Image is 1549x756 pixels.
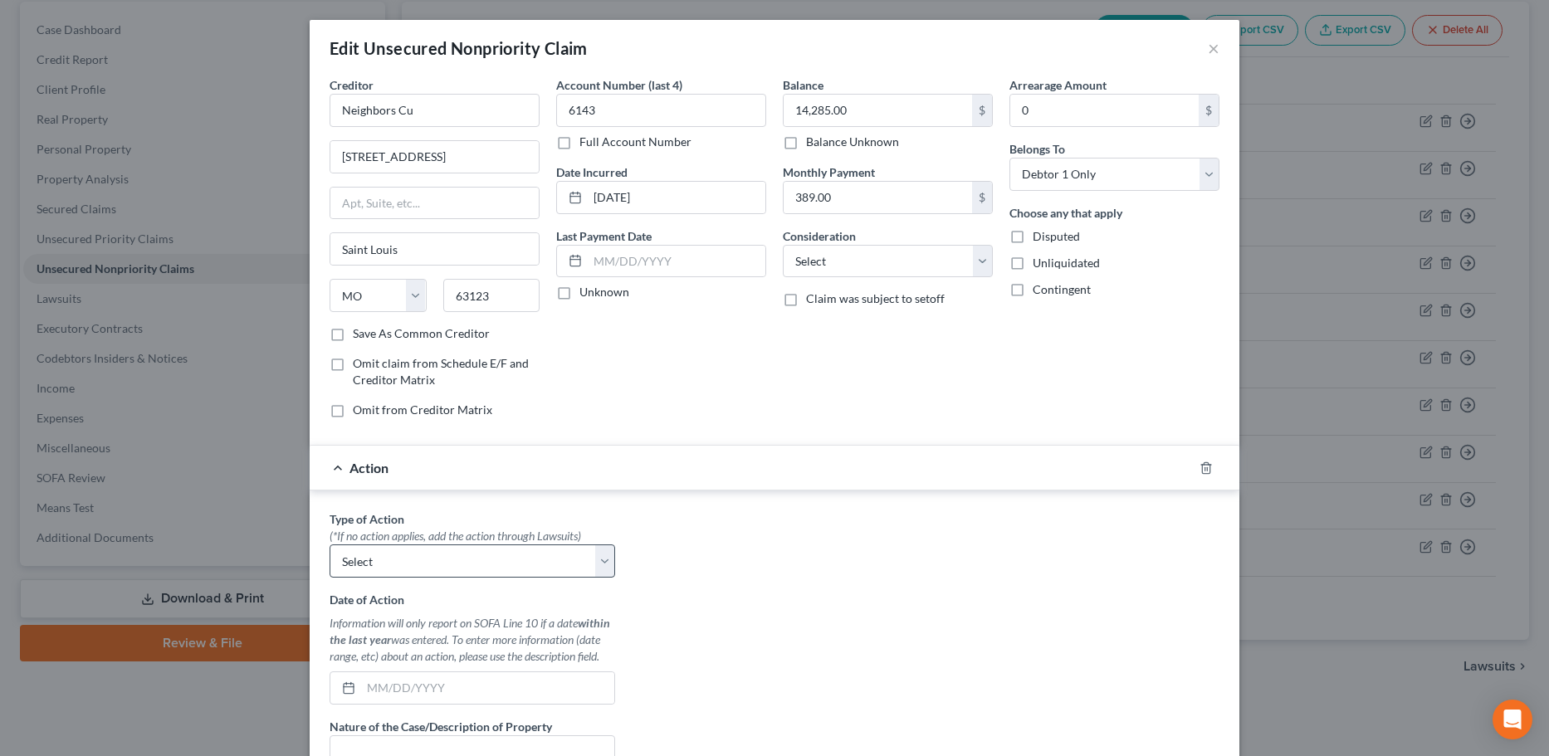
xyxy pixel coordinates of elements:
input: Apt, Suite, etc... [330,188,539,219]
div: (*If no action applies, add the action through Lawsuits) [330,528,615,544]
label: Last Payment Date [556,227,652,245]
input: Enter address... [330,141,539,173]
input: MM/DD/YYYY [361,672,614,704]
input: 0.00 [784,95,972,126]
div: $ [972,95,992,126]
div: $ [972,182,992,213]
input: Enter zip... [443,279,540,312]
label: Consideration [783,227,856,245]
label: Monthly Payment [783,163,875,181]
input: XXXX [556,94,766,127]
div: Information will only report on SOFA Line 10 if a date was entered. To enter more information (da... [330,615,615,665]
label: Balance [783,76,823,94]
span: Omit from Creditor Matrix [353,402,492,417]
span: Disputed [1033,229,1080,243]
label: Full Account Number [579,134,691,150]
label: Arrearage Amount [1009,76,1107,94]
span: Belongs To [1009,142,1065,156]
label: Nature of the Case/Description of Property [330,718,552,735]
input: Search creditor by name... [330,94,540,127]
input: MM/DD/YYYY [588,182,765,213]
div: Open Intercom Messenger [1493,700,1532,739]
input: 0.00 [1010,95,1199,126]
input: MM/DD/YYYY [588,246,765,277]
span: Unliquidated [1033,256,1100,270]
label: Unknown [579,284,629,300]
label: Save As Common Creditor [353,325,490,342]
button: × [1208,38,1219,58]
div: Edit Unsecured Nonpriority Claim [330,37,588,60]
span: Omit claim from Schedule E/F and Creditor Matrix [353,356,529,387]
input: 0.00 [784,182,972,213]
label: Choose any that apply [1009,204,1122,222]
input: Enter city... [330,233,539,265]
label: Account Number (last 4) [556,76,682,94]
span: Contingent [1033,282,1091,296]
span: Creditor [330,78,374,92]
label: Balance Unknown [806,134,899,150]
label: Date of Action [330,591,404,608]
span: Type of Action [330,512,404,526]
span: Action [349,460,388,476]
span: Claim was subject to setoff [806,291,945,305]
label: Date Incurred [556,163,628,181]
div: $ [1199,95,1219,126]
